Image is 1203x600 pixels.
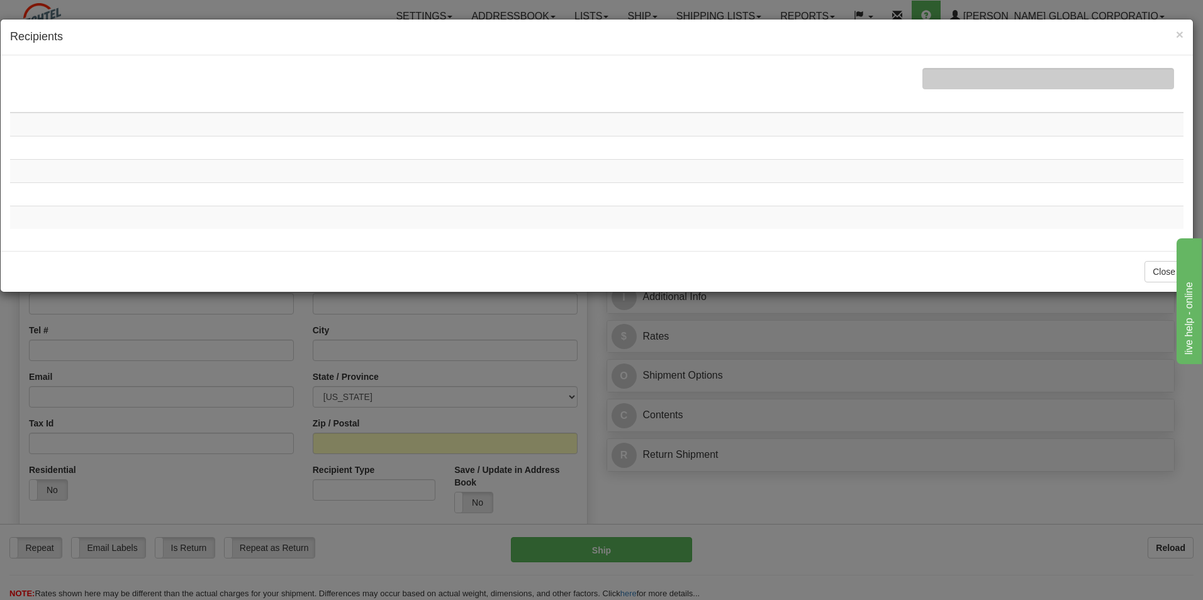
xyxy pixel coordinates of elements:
[1144,261,1183,282] button: Close
[10,29,1183,45] h4: Recipients
[1176,27,1183,42] span: ×
[1174,236,1202,364] iframe: chat widget
[9,8,116,23] div: live help - online
[1176,28,1183,41] button: Close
